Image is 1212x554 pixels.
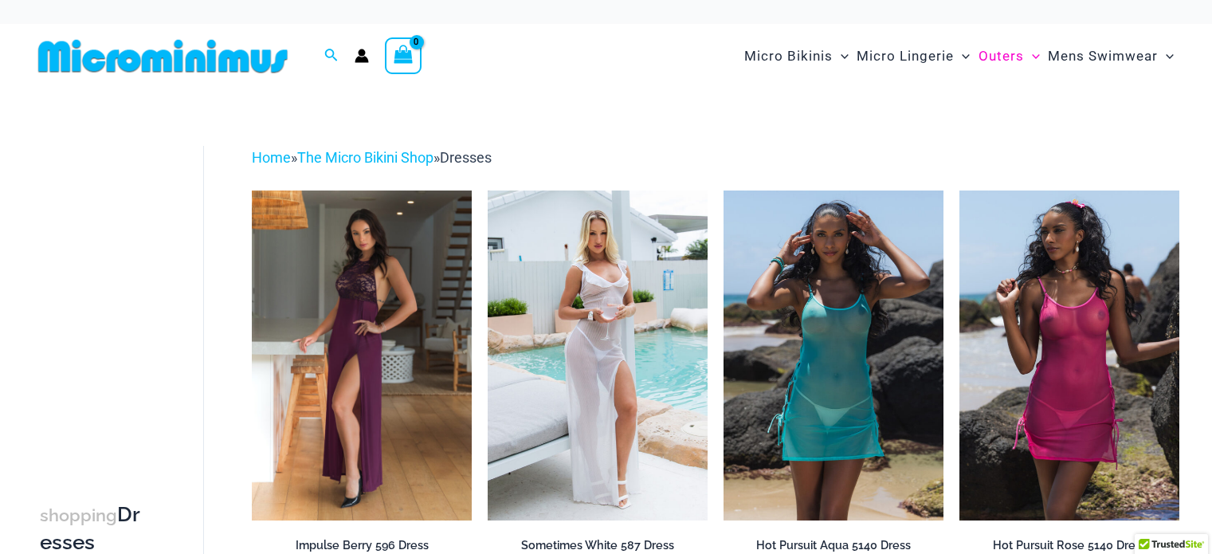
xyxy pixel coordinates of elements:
[954,36,970,77] span: Menu Toggle
[1024,36,1040,77] span: Menu Toggle
[724,191,943,521] img: Hot Pursuit Aqua 5140 Dress 01
[385,37,422,74] a: View Shopping Cart, empty
[324,46,339,66] a: Search icon link
[252,149,291,166] a: Home
[959,538,1179,553] h2: Hot Pursuit Rose 5140 Dress
[833,36,849,77] span: Menu Toggle
[724,191,943,521] a: Hot Pursuit Aqua 5140 Dress 01Hot Pursuit Aqua 5140 Dress 06Hot Pursuit Aqua 5140 Dress 06
[857,36,954,77] span: Micro Lingerie
[355,49,369,63] a: Account icon link
[853,32,974,81] a: Micro LingerieMenu ToggleMenu Toggle
[488,538,708,553] h2: Sometimes White 587 Dress
[740,32,853,81] a: Micro BikinisMenu ToggleMenu Toggle
[440,149,492,166] span: Dresses
[959,191,1179,521] a: Hot Pursuit Rose 5140 Dress 01Hot Pursuit Rose 5140 Dress 12Hot Pursuit Rose 5140 Dress 12
[252,149,492,166] span: » »
[979,36,1024,77] span: Outers
[252,191,472,521] a: Impulse Berry 596 Dress 02Impulse Berry 596 Dress 03Impulse Berry 596 Dress 03
[1044,32,1178,81] a: Mens SwimwearMenu ToggleMenu Toggle
[744,36,833,77] span: Micro Bikinis
[1158,36,1174,77] span: Menu Toggle
[1048,36,1158,77] span: Mens Swimwear
[40,133,183,452] iframe: TrustedSite Certified
[488,191,708,521] img: Sometimes White 587 Dress 08
[724,538,943,553] h2: Hot Pursuit Aqua 5140 Dress
[959,191,1179,521] img: Hot Pursuit Rose 5140 Dress 01
[252,538,472,553] h2: Impulse Berry 596 Dress
[975,32,1044,81] a: OutersMenu ToggleMenu Toggle
[252,191,472,521] img: Impulse Berry 596 Dress 02
[297,149,433,166] a: The Micro Bikini Shop
[40,505,117,525] span: shopping
[32,38,294,74] img: MM SHOP LOGO FLAT
[488,191,708,521] a: Sometimes White 587 Dress 08Sometimes White 587 Dress 09Sometimes White 587 Dress 09
[738,29,1180,83] nav: Site Navigation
